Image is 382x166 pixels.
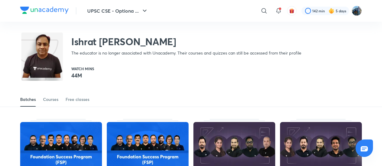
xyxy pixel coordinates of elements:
img: avatar [289,8,294,14]
img: streak [328,8,334,14]
a: Free classes [66,92,89,107]
p: Watch mins [71,67,94,70]
a: Courses [43,92,58,107]
a: Batches [20,92,36,107]
div: Batches [20,96,36,102]
p: 44M [71,72,94,79]
div: Courses [43,96,58,102]
h2: Ishrat [PERSON_NAME] [71,36,301,48]
img: I A S babu [352,6,362,16]
p: The educator is no longer associated with Unacademy. Their courses and quizzes can still be acces... [71,50,301,56]
button: UPSC CSE - Optiona ... [84,5,152,17]
a: Company Logo [20,7,69,15]
button: avatar [287,6,297,16]
div: Free classes [66,96,89,102]
img: Company Logo [20,7,69,14]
